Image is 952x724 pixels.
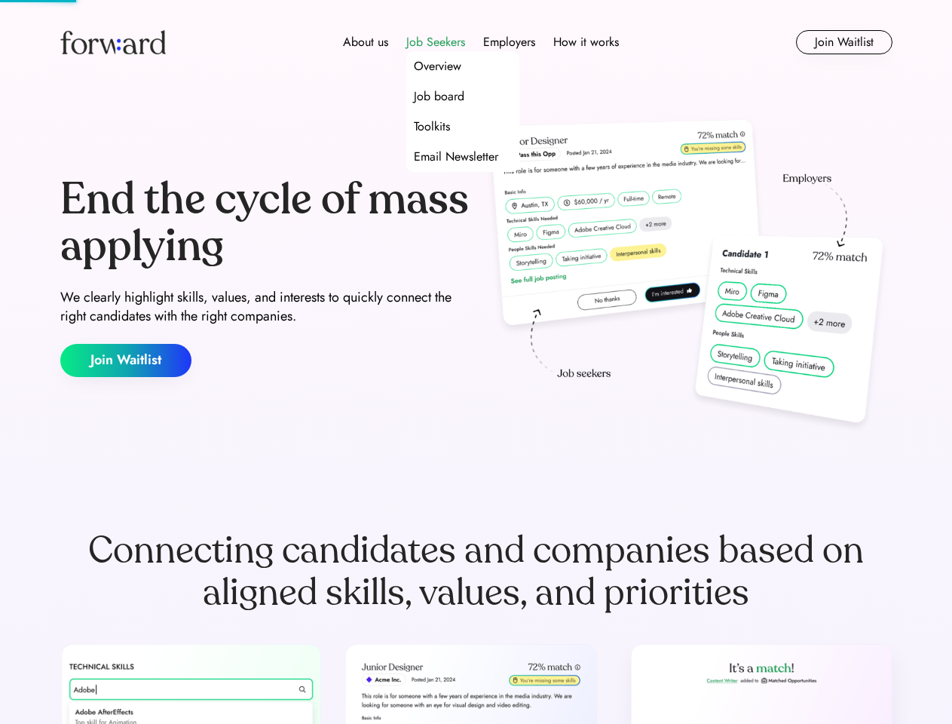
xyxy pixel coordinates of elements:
[60,344,191,377] button: Join Waitlist
[343,33,388,51] div: About us
[553,33,619,51] div: How it works
[796,30,892,54] button: Join Waitlist
[60,30,166,54] img: Forward logo
[414,118,450,136] div: Toolkits
[482,115,892,439] img: hero-image.png
[414,87,464,106] div: Job board
[406,33,465,51] div: Job Seekers
[414,57,461,75] div: Overview
[414,148,498,166] div: Email Newsletter
[60,288,470,326] div: We clearly highlight skills, values, and interests to quickly connect the right candidates with t...
[483,33,535,51] div: Employers
[60,176,470,269] div: End the cycle of mass applying
[60,529,892,614] div: Connecting candidates and companies based on aligned skills, values, and priorities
